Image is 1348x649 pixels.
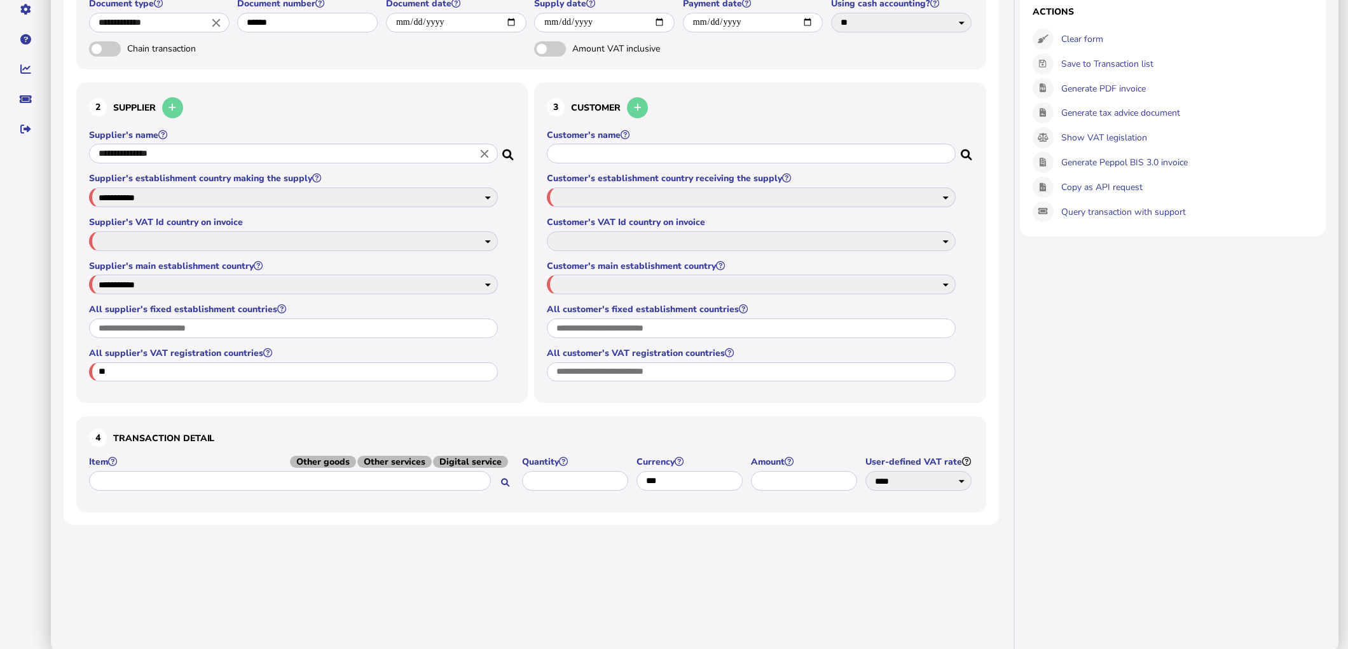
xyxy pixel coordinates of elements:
[502,146,515,156] i: Search for a dummy seller
[547,260,957,272] label: Customer's main establishment country
[865,456,973,468] label: User-defined VAT rate
[209,15,223,29] i: Close
[1033,6,1313,18] h1: Actions
[12,26,39,53] button: Help pages
[89,303,499,315] label: All supplier's fixed establishment countries
[89,129,499,141] label: Supplier's name
[961,146,973,156] i: Search for a dummy customer
[89,216,499,228] label: Supplier's VAT Id country on invoice
[636,456,745,468] label: Currency
[76,416,986,512] section: Define the item, and answer additional questions
[547,347,957,359] label: All customer's VAT registration countries
[522,456,630,468] label: Quantity
[751,456,859,468] label: Amount
[89,429,107,447] div: 4
[89,260,499,272] label: Supplier's main establishment country
[547,172,957,184] label: Customer's establishment country receiving the supply
[478,147,492,161] i: Close
[89,172,499,184] label: Supplier's establishment country making the supply
[495,472,516,493] button: Search for an item by HS code or use natural language description
[290,456,356,468] span: Other goods
[89,99,107,116] div: 2
[127,43,261,55] span: Chain transaction
[547,129,957,141] label: Customer's name
[89,456,516,468] label: Item
[433,456,508,468] span: Digital service
[12,116,39,142] button: Sign out
[162,97,183,118] button: Add a new supplier to the database
[12,56,39,83] button: Insights
[89,429,973,447] h3: Transaction detail
[547,303,957,315] label: All customer's fixed establishment countries
[547,216,957,228] label: Customer's VAT Id country on invoice
[12,86,39,113] button: Raise a support ticket
[89,347,499,359] label: All supplier's VAT registration countries
[547,95,973,120] h3: Customer
[76,83,528,404] section: Define the seller
[357,456,432,468] span: Other services
[627,97,648,118] button: Add a new customer to the database
[547,99,565,116] div: 3
[89,95,515,120] h3: Supplier
[572,43,706,55] span: Amount VAT inclusive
